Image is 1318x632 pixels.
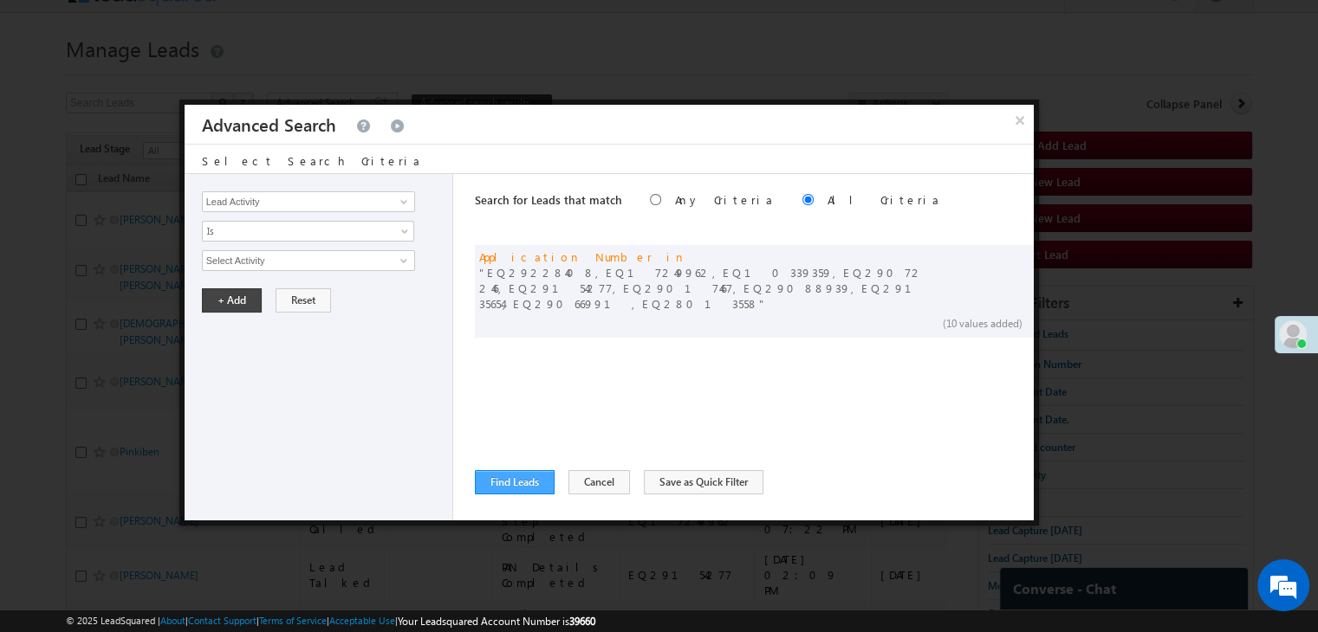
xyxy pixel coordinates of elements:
[160,615,185,626] a: About
[943,317,1023,330] span: (10 values added)
[568,470,630,494] button: Cancel
[66,613,595,629] span: © 2025 LeadSquared | | | | |
[1006,105,1034,135] button: ×
[475,192,622,207] span: Search for Leads that match
[90,91,291,113] div: Chat with us now
[666,249,686,264] span: in
[29,91,73,113] img: d_60004797649_company_0_60004797649
[202,105,336,144] h3: Advanced Search
[398,615,595,628] span: Your Leadsquared Account Number is
[329,615,395,626] a: Acceptable Use
[391,252,412,269] a: Show All Items
[644,470,763,494] button: Save as Quick Filter
[284,9,326,50] div: Minimize live chat window
[569,615,595,628] span: 39660
[202,153,422,168] span: Select Search Criteria
[236,497,315,520] em: Start Chat
[675,192,775,207] label: Any Criteria
[276,288,331,313] button: Reset
[202,250,415,271] input: Type to Search
[203,223,391,239] span: Is
[391,193,412,210] a: Show All Items
[828,192,941,207] label: All Criteria
[23,160,316,481] textarea: Type your message and hit 'Enter'
[475,470,555,494] button: Find Leads
[202,221,414,242] a: Is
[259,615,327,626] a: Terms of Service
[188,615,256,626] a: Contact Support
[479,249,653,264] span: Application Number
[202,191,415,212] input: Type to Search
[479,265,934,312] span: EQ29228408,EQ17249962,EQ10339359,EQ29072246,EQ29154277,EQ29017467,EQ29088939,EQ29135654,EQ2906699...
[202,288,262,313] button: + Add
